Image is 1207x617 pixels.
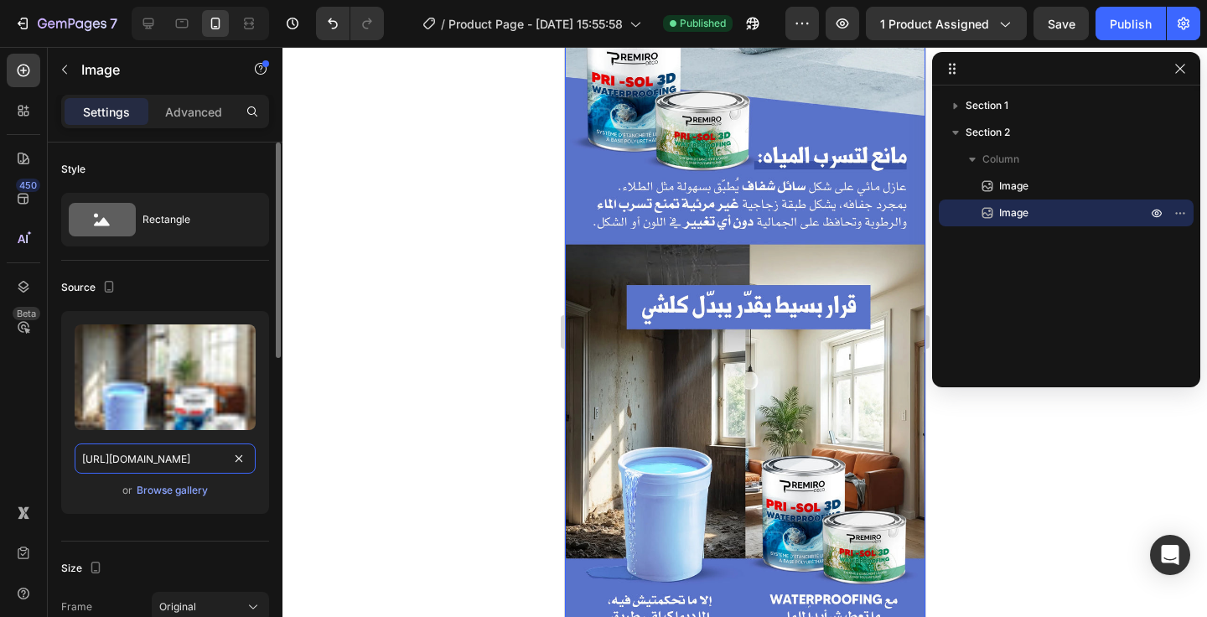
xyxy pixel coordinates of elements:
[83,103,130,121] p: Settings
[966,97,1008,114] span: Section 1
[61,599,92,614] label: Frame
[75,324,256,430] img: preview-image
[565,47,925,617] iframe: Design area
[7,7,125,40] button: 7
[61,277,119,299] div: Source
[81,60,224,80] p: Image
[680,16,726,31] span: Published
[1110,15,1152,33] div: Publish
[165,103,222,121] p: Advanced
[61,557,106,580] div: Size
[448,15,623,33] span: Product Page - [DATE] 15:55:58
[122,480,132,500] span: or
[159,599,196,614] span: Original
[75,443,256,474] input: https://example.com/image.jpg
[136,482,209,499] button: Browse gallery
[13,307,40,320] div: Beta
[1150,535,1190,575] div: Open Intercom Messenger
[982,151,1019,168] span: Column
[880,15,989,33] span: 1 product assigned
[1033,7,1089,40] button: Save
[441,15,445,33] span: /
[16,179,40,192] div: 450
[999,205,1028,221] span: Image
[142,200,245,239] div: Rectangle
[316,7,384,40] div: Undo/Redo
[1096,7,1166,40] button: Publish
[966,124,1010,141] span: Section 2
[866,7,1027,40] button: 1 product assigned
[137,483,208,498] div: Browse gallery
[61,162,85,177] div: Style
[999,178,1028,194] span: Image
[110,13,117,34] p: 7
[1048,17,1075,31] span: Save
